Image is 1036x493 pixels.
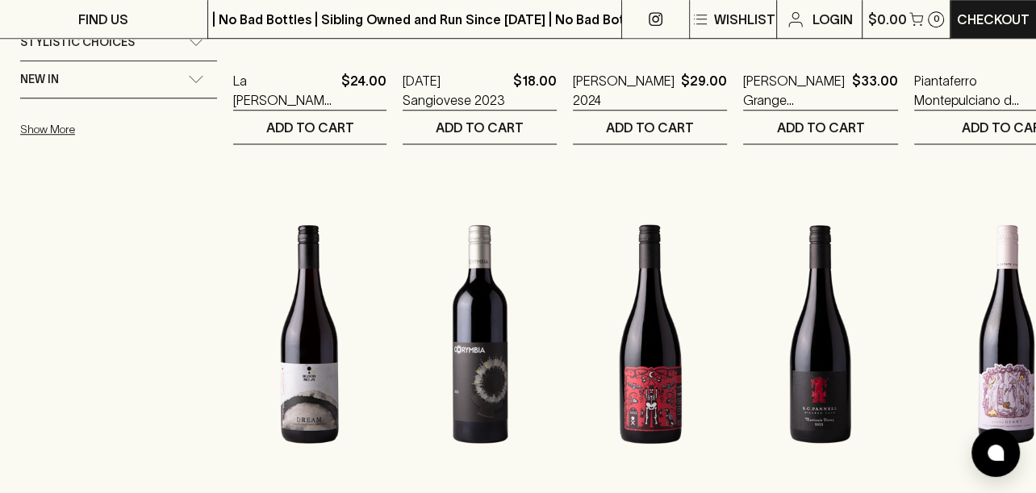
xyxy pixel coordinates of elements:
[573,111,727,144] button: ADD TO CART
[812,10,852,29] p: Login
[867,10,906,29] p: $0.00
[743,71,846,110] a: [PERSON_NAME] Grange [PERSON_NAME] Syrah 2021
[20,69,59,90] span: New In
[20,24,217,61] div: Stylistic Choices
[78,10,128,29] p: FIND US
[233,111,386,144] button: ADD TO CART
[341,71,386,110] p: $24.00
[20,61,217,98] div: New In
[933,15,939,23] p: 0
[20,113,232,146] button: Show More
[20,32,135,52] span: Stylistic Choices
[403,193,557,475] img: Corymbia Calgardup Vineyard Cabernet Sauvignon 2023
[573,71,675,110] a: [PERSON_NAME] 2024
[266,118,354,137] p: ADD TO CART
[988,445,1004,461] img: bubble-icon
[403,111,557,144] button: ADD TO CART
[233,71,335,110] a: La [PERSON_NAME] 2022
[743,111,898,144] button: ADD TO CART
[573,193,727,475] img: SC Pannell Dead End Tempranillo 2022
[233,193,386,475] img: Blood Moon Dreams Dash Farm Pinot Noir 2024
[713,10,775,29] p: Wishlist
[957,10,1030,29] p: Checkout
[681,71,727,110] p: $29.00
[852,71,898,110] p: $33.00
[743,193,898,475] img: SC Pannell Merrivale Shiraz 2021
[513,71,557,110] p: $18.00
[403,71,507,110] a: [DATE] Sangiovese 2023
[777,118,865,137] p: ADD TO CART
[606,118,694,137] p: ADD TO CART
[436,118,524,137] p: ADD TO CART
